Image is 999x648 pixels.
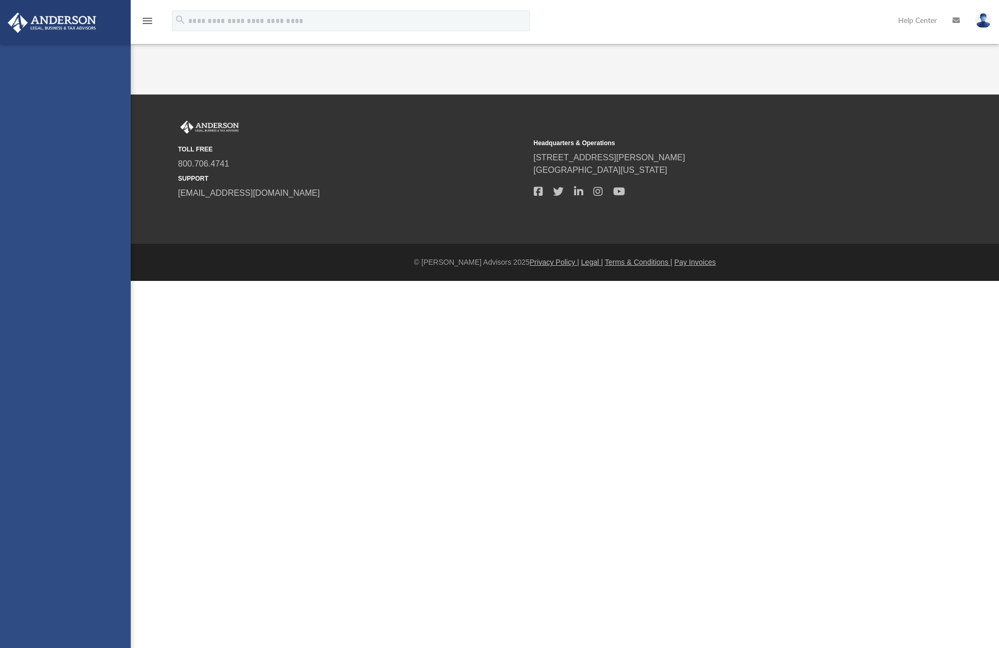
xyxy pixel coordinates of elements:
[534,138,882,148] small: Headquarters & Operations
[581,258,603,266] a: Legal |
[674,258,716,266] a: Pay Invoices
[605,258,672,266] a: Terms & Conditions |
[5,13,99,33] img: Anderson Advisors Platinum Portal
[141,15,154,27] i: menu
[178,121,241,134] img: Anderson Advisors Platinum Portal
[530,258,579,266] a: Privacy Policy |
[178,174,526,183] small: SUPPORT
[534,166,668,174] a: [GEOGRAPHIC_DATA][US_STATE]
[975,13,991,28] img: User Pic
[534,153,685,162] a: [STREET_ADDRESS][PERSON_NAME]
[178,159,229,168] a: 800.706.4741
[131,257,999,268] div: © [PERSON_NAME] Advisors 2025
[178,188,320,197] a: [EMAIL_ADDRESS][DOMAIN_NAME]
[141,20,154,27] a: menu
[175,14,186,26] i: search
[178,145,526,154] small: TOLL FREE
